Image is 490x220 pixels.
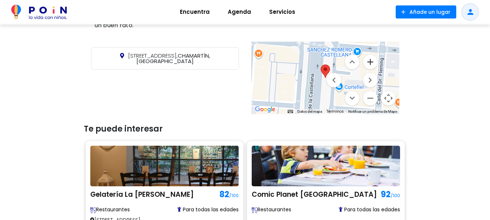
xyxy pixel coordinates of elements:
[90,188,216,202] h2: Gelatería La [PERSON_NAME]
[348,109,397,113] a: Notificar un problema de Maps
[381,91,396,105] button: Controles de visualización del mapa
[252,188,377,202] h2: Comic Planet [GEOGRAPHIC_DATA]
[363,73,378,87] button: Mover a la derecha
[177,206,239,213] span: Para todas las edades
[345,55,359,69] button: Mover arriba
[225,6,254,18] span: Agenda
[253,105,277,114] img: Google
[363,91,378,105] button: Reducir
[391,192,400,199] span: /100
[252,206,306,213] span: Restaurantes
[11,5,67,19] img: POiN
[252,207,258,213] img: Descubre restaurantes family-friendly con zonas infantiles, tronas, menús para niños y espacios a...
[253,105,277,114] a: Abre esta zona en Google Maps (se abre en una nueva ventana)
[90,207,96,213] img: Descubre restaurantes family-friendly con zonas infantiles, tronas, menús para niños y espacios a...
[288,109,293,114] button: Combinaciones de teclas
[260,3,304,21] a: Servicios
[177,6,213,18] span: Encuentra
[90,146,239,186] img: Gelatería La Romana Rosario Pino
[128,52,178,59] span: [STREET_ADDRESS],
[297,109,322,114] button: Datos del mapa
[396,5,456,18] button: Añade un lugar
[363,55,378,69] button: Ampliar
[327,73,341,87] button: Mover a la izquierda
[171,3,219,21] a: Encuentra
[377,188,400,201] h1: 92
[128,52,210,65] span: CHAMARTÍN, [GEOGRAPHIC_DATA]
[229,192,239,199] span: /100
[345,91,359,105] button: Mover abajo
[84,124,407,134] h3: Te puede interesar
[266,6,298,18] span: Servicios
[90,206,145,213] span: Restaurantes
[339,206,400,213] span: Para todas las edades
[252,146,400,186] img: Comic Planet Madrid
[219,3,260,21] a: Agenda
[326,109,344,114] a: Términos (se abre en una nueva pestaña)
[216,188,239,201] h1: 82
